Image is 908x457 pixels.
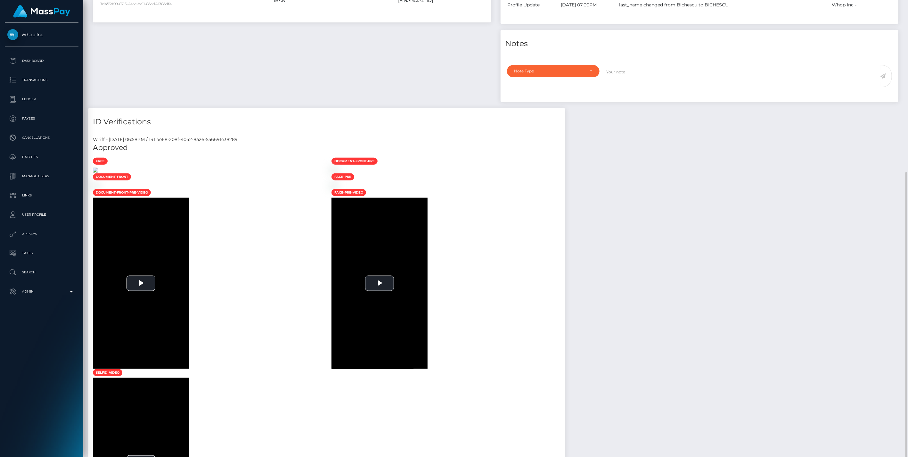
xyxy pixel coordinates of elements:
p: Batches [7,152,76,162]
a: Batches [5,149,78,165]
img: 83ff7f5c-6059-44cf-9f4d-ee7a772a7b10 [331,168,337,173]
p: Links [7,191,76,200]
span: face [93,158,108,165]
a: Payees [5,111,78,127]
small: 9d453d09-0716-44ac-ba11-08cd44708df4 [100,2,172,6]
a: Taxes [5,245,78,261]
a: Ledger [5,91,78,107]
a: Cancellations [5,130,78,146]
p: Ledger [7,95,76,104]
h5: Approved [93,143,560,153]
img: Whop Inc [7,29,18,40]
p: Manage Users [7,171,76,181]
p: Dashboard [7,56,76,66]
img: 4eb2d124-d17f-424c-9d70-3d0c8fea0c8e [93,183,98,188]
button: Play Video [127,276,155,291]
a: Transactions [5,72,78,88]
p: Taxes [7,248,76,258]
a: Search [5,264,78,280]
div: Video Player [331,198,428,369]
span: selfid_video [93,369,122,376]
div: Note Type [514,69,585,74]
div: Veriff - [DATE] 06:58PM / 1411ae68-208f-4042-8a26-556691e38289 [88,136,565,143]
button: Play Video [365,276,394,291]
span: document-front-pre [331,158,378,165]
p: Cancellations [7,133,76,143]
p: API Keys [7,229,76,239]
a: User Profile [5,207,78,223]
h4: Notes [505,38,894,49]
span: document-front [93,173,131,180]
p: Admin [7,287,76,296]
button: Note Type [507,65,600,77]
img: 3d3d8d85-e8e5-49b8-9ce5-5d67d25897e2 [93,168,98,173]
img: MassPay Logo [13,5,70,18]
span: Whop Inc [5,32,78,37]
p: User Profile [7,210,76,220]
a: API Keys [5,226,78,242]
div: Video Player [93,198,189,369]
p: Transactions [7,75,76,85]
a: Admin [5,284,78,300]
a: Dashboard [5,53,78,69]
img: ff296371-3ee8-45c2-93f5-b2d3915622c0 [331,183,337,188]
p: Search [7,268,76,277]
span: face-pre [331,173,354,180]
a: Links [5,187,78,204]
span: face-pre-video [331,189,366,196]
p: Payees [7,114,76,123]
span: document-front-pre-video [93,189,151,196]
h4: ID Verifications [93,116,560,128]
a: Manage Users [5,168,78,184]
